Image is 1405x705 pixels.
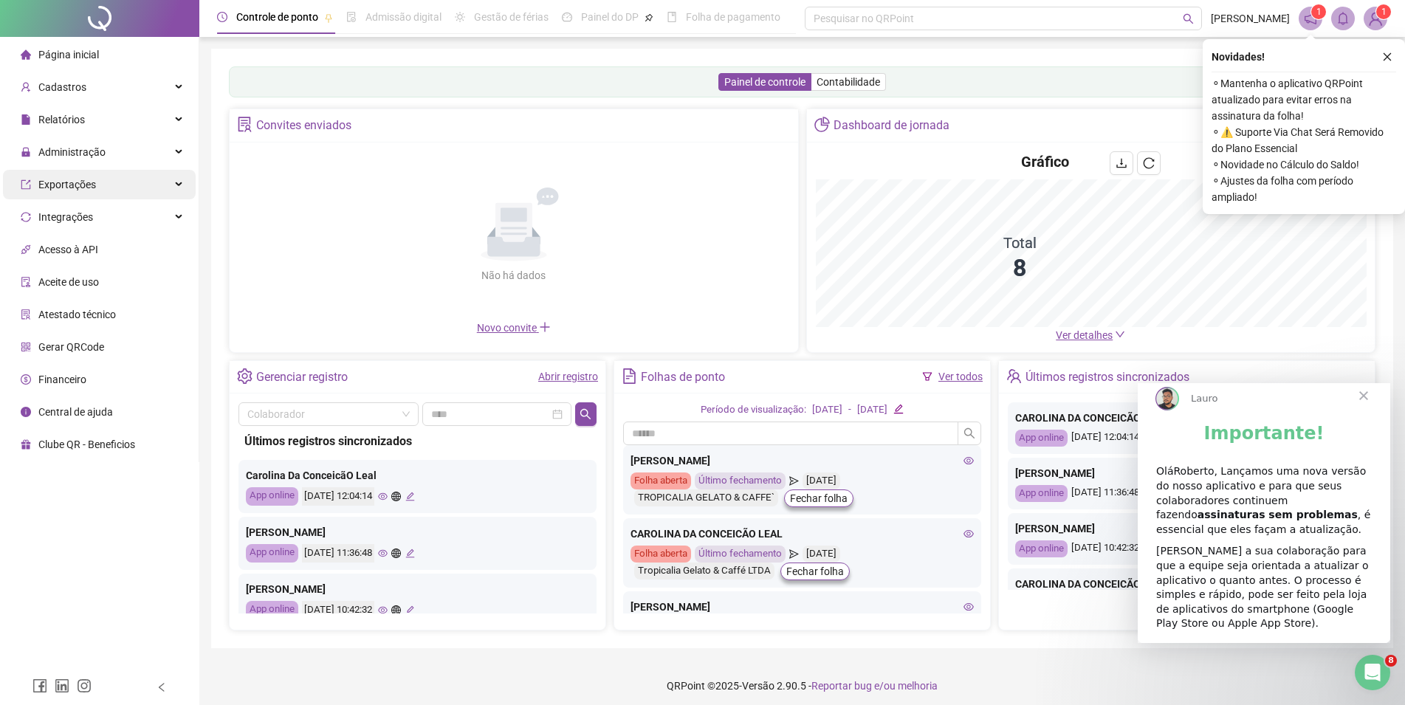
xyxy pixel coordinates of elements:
span: close [1382,52,1392,62]
span: Novo convite [477,322,551,334]
span: Versão [742,680,774,692]
span: ⚬ Novidade no Cálculo do Saldo! [1212,157,1396,173]
span: book [667,12,677,22]
div: [PERSON_NAME] [631,453,974,469]
span: ⚬ Mantenha o aplicativo QRPoint atualizado para evitar erros na assinatura da folha! [1212,75,1396,124]
span: Painel do DP [581,11,639,23]
span: Novidades ! [1212,49,1265,65]
div: [DATE] [812,402,842,418]
span: Aceite de uso [38,276,99,288]
span: setting [237,368,253,384]
span: search [580,408,591,420]
b: Importante! [66,40,187,61]
div: TROPICALIA GELATO & CAFFE` [634,489,778,506]
sup: Atualize o seu contato no menu Meus Dados [1376,4,1391,19]
button: Fechar folha [780,563,850,580]
span: 8 [1385,655,1397,667]
span: sync [21,212,31,222]
span: send [789,546,799,563]
div: [DATE] 11:36:48 [302,544,374,563]
span: Painel de controle [724,76,805,88]
span: pie-chart [814,117,830,132]
span: audit [21,277,31,287]
span: bell [1336,12,1350,25]
span: Página inicial [38,49,99,61]
div: [DATE] 10:42:32 [302,601,374,619]
img: 33132 [1364,7,1387,30]
div: [DATE] [857,402,887,418]
span: ⚬ ⚠️ Suporte Via Chat Será Removido do Plano Essencial [1212,124,1396,157]
span: notification [1304,12,1317,25]
span: Fechar folha [790,490,848,506]
span: down [1115,329,1125,340]
div: Não há dados [446,267,582,283]
div: [DATE] [803,546,840,563]
span: dashboard [562,12,572,22]
iframe: Intercom live chat mensagem [1138,383,1390,643]
span: team [1006,368,1022,384]
a: Ver detalhes down [1056,329,1125,341]
span: eye [963,455,974,466]
span: eye [963,529,974,539]
span: facebook [32,678,47,693]
div: [PERSON_NAME] [1015,520,1358,537]
span: Acesso à API [38,244,98,255]
div: Últimos registros sincronizados [1026,365,1189,390]
a: Abrir registro [538,371,598,382]
span: instagram [77,678,92,693]
span: 1 [1316,7,1322,17]
span: global [391,605,401,615]
div: Folhas de ponto [641,365,725,390]
span: pushpin [645,13,653,22]
span: Administração [38,146,106,158]
div: Carolina Da ConceicãO Leal [246,467,589,484]
span: Atestado técnico [38,309,116,320]
div: App online [246,601,298,619]
span: solution [237,117,253,132]
span: home [21,49,31,60]
span: Cadastros [38,81,86,93]
sup: 1 [1311,4,1326,19]
span: lock [21,147,31,157]
a: Ver todos [938,371,983,382]
span: eye [378,548,388,558]
div: App online [1015,485,1068,502]
span: Contabilidade [817,76,880,88]
span: Clube QR - Beneficios [38,439,135,450]
div: Último fechamento [695,546,786,563]
span: search [1183,13,1194,24]
span: Fechar folha [786,563,844,580]
span: Exportações [38,179,96,190]
div: [PERSON_NAME] a sua colaboração para que a equipe seja orientada a atualizar o aplicativo o quant... [18,161,234,248]
div: Último fechamento [695,472,786,489]
span: edit [405,492,415,501]
span: Ver detalhes [1056,329,1113,341]
span: [PERSON_NAME] [1211,10,1290,27]
span: clock-circle [217,12,227,22]
div: App online [246,487,298,506]
span: file-text [622,368,637,384]
span: eye [378,605,388,615]
span: info-circle [21,407,31,417]
span: plus [539,321,551,333]
span: file-done [346,12,357,22]
div: [PERSON_NAME] [631,599,974,615]
span: left [157,682,167,692]
div: Folha aberta [631,472,691,489]
div: Dashboard de jornada [834,113,949,138]
span: sun [455,12,465,22]
div: CAROLINA DA CONCEICÃO LEAL [1015,576,1358,592]
span: Financeiro [38,374,86,385]
div: [PERSON_NAME] [1015,465,1358,481]
span: eye [963,602,974,612]
div: CAROLINA DA CONCEICÃO LEAL [1015,410,1358,426]
button: Fechar folha [784,489,853,507]
div: Período de visualização: [701,402,806,418]
span: send [789,472,799,489]
div: [PERSON_NAME] [246,524,589,540]
div: Convites enviados [256,113,351,138]
div: OláRoberto, Lançamos uma nova versão do nosso aplicativo e para que seus colaboradores continuem ... [18,81,234,154]
span: Admissão digital [365,11,442,23]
